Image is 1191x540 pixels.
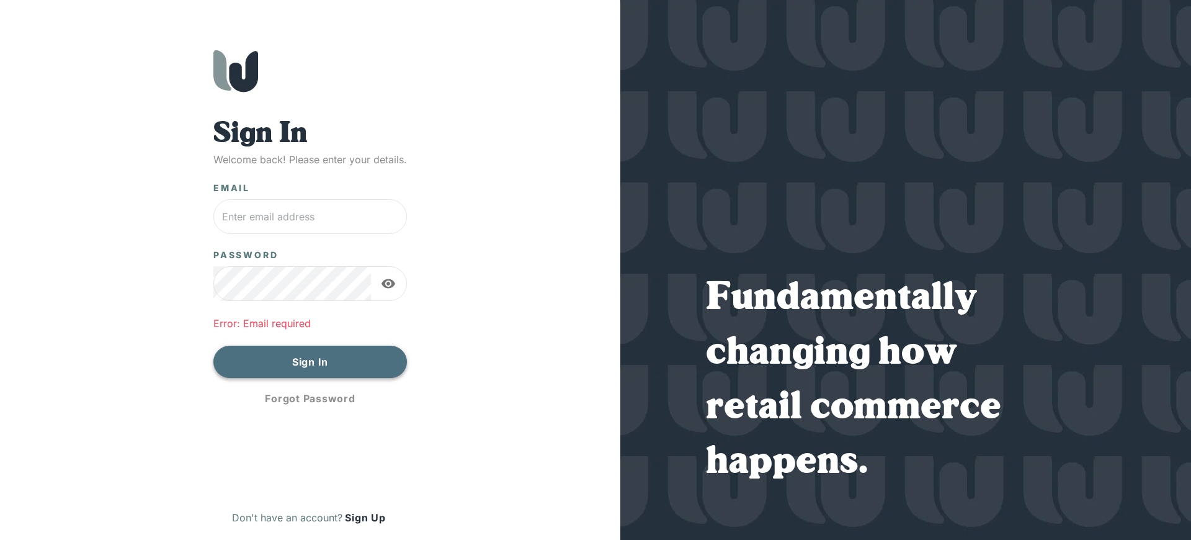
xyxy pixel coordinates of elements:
label: Email [213,182,250,194]
p: Welcome back! Please enter your details. [213,152,407,167]
p: Error: Email required [213,316,407,331]
button: Sign In [213,346,407,378]
p: Don't have an account? [232,510,342,525]
label: Password [213,249,278,261]
h1: Sign In [213,117,407,152]
button: Sign Up [342,508,388,528]
input: Enter email address [213,199,407,234]
button: Forgot Password [213,383,407,414]
h1: Fundamentally changing how retail commerce happens. [706,272,1105,490]
img: Wholeshop logo [213,50,258,92]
